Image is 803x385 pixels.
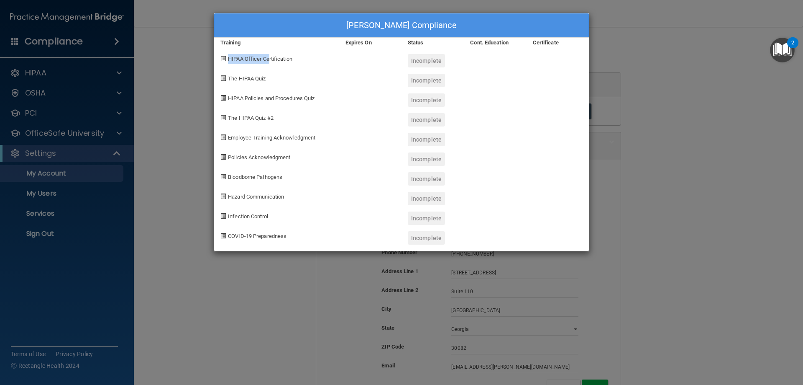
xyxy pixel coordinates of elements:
[408,212,445,225] div: Incomplete
[401,38,464,48] div: Status
[658,326,793,359] iframe: Drift Widget Chat Controller
[791,43,794,54] div: 2
[408,152,445,166] div: Incomplete
[408,231,445,245] div: Incomplete
[408,192,445,205] div: Incomplete
[464,38,526,48] div: Cont. Education
[228,174,282,180] span: Bloodborne Pathogens
[228,95,315,101] span: HIPAA Policies and Procedures Quiz
[228,233,286,239] span: COVID-19 Preparedness
[339,38,401,48] div: Expires On
[228,213,268,220] span: Infection Control
[228,75,266,82] span: The HIPAA Quiz
[228,154,290,160] span: Policies Acknowledgment
[527,38,589,48] div: Certificate
[228,56,292,62] span: HIPAA Officer Certification
[408,133,445,146] div: Incomplete
[770,38,795,62] button: Open Resource Center, 2 new notifications
[408,113,445,127] div: Incomplete
[408,172,445,186] div: Incomplete
[408,54,445,67] div: Incomplete
[214,38,339,48] div: Training
[408,74,445,87] div: Incomplete
[228,115,274,121] span: The HIPAA Quiz #2
[228,194,284,200] span: Hazard Communication
[408,93,445,107] div: Incomplete
[214,13,589,38] div: [PERSON_NAME] Compliance
[228,134,315,141] span: Employee Training Acknowledgment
